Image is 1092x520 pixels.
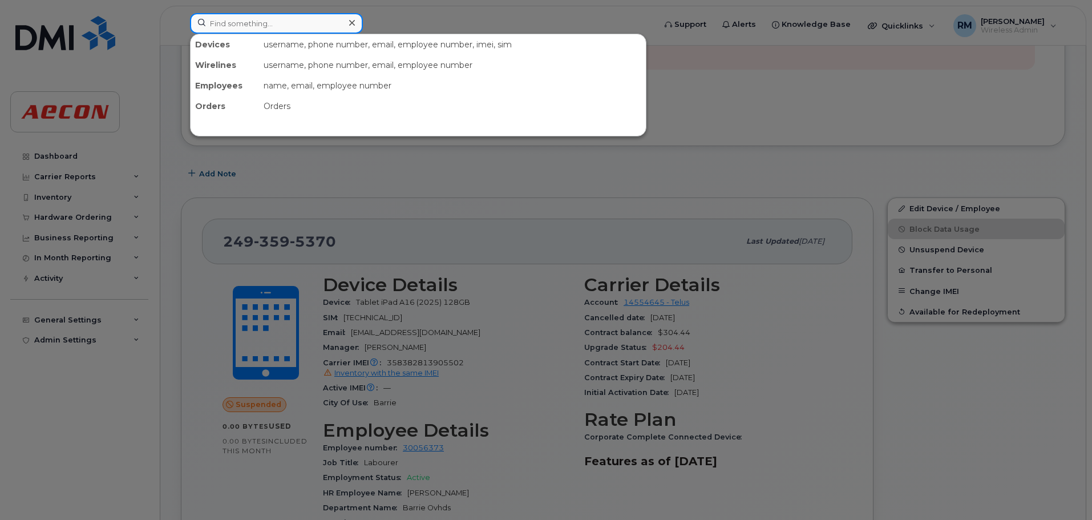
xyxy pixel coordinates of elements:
[191,55,259,75] div: Wirelines
[259,34,646,55] div: username, phone number, email, employee number, imei, sim
[191,34,259,55] div: Devices
[259,75,646,96] div: name, email, employee number
[191,96,259,116] div: Orders
[259,96,646,116] div: Orders
[190,13,363,34] input: Find something...
[259,55,646,75] div: username, phone number, email, employee number
[191,75,259,96] div: Employees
